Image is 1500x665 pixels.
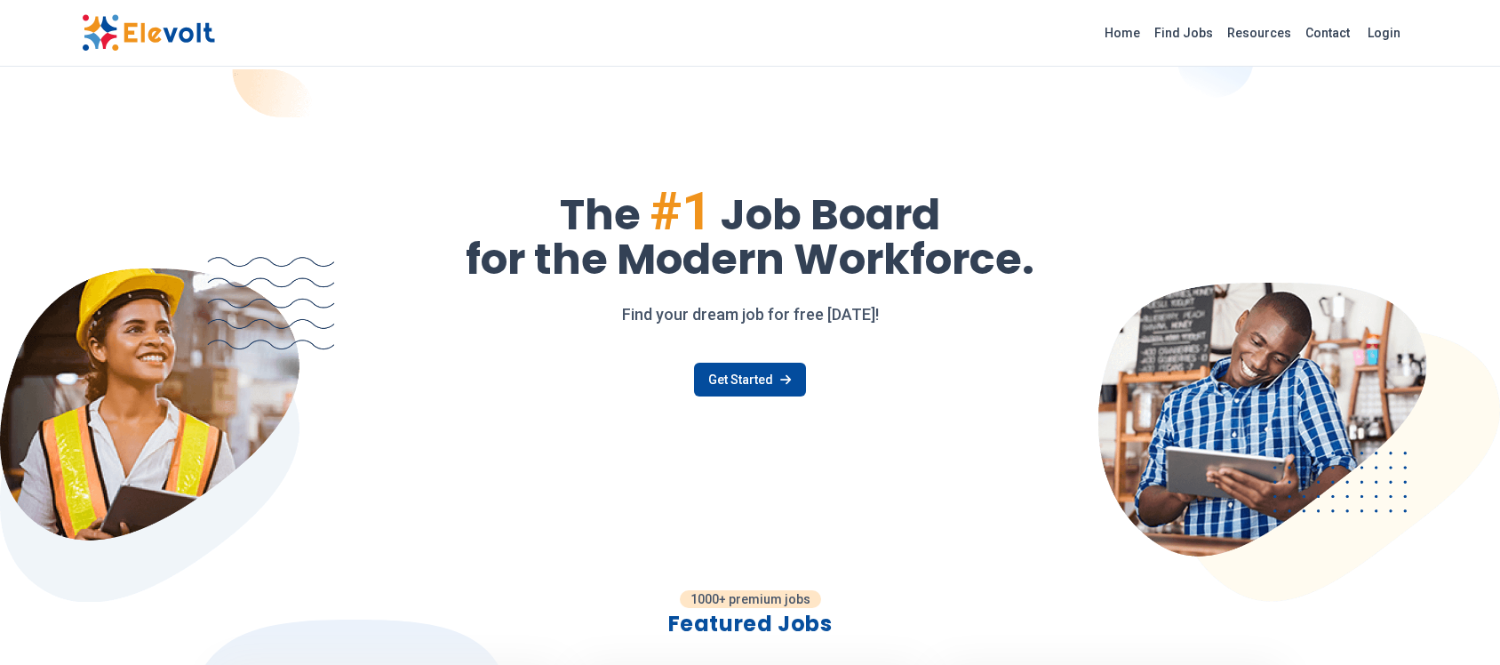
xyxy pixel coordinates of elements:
a: Resources [1220,19,1298,47]
h2: Featured Jobs [217,610,1283,638]
a: Find Jobs [1147,19,1220,47]
a: Contact [1298,19,1357,47]
h1: The Job Board for the Modern Workforce. [82,185,1418,281]
a: Home [1097,19,1147,47]
span: #1 [650,180,712,243]
a: Get Started [694,363,805,397]
a: Login [1357,15,1411,51]
p: Find your dream job for free [DATE]! [82,302,1418,327]
img: Elevolt [82,14,215,52]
